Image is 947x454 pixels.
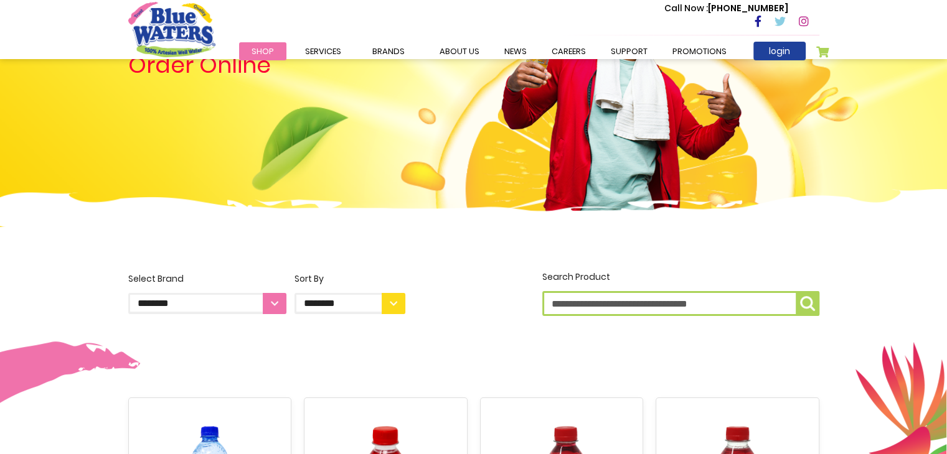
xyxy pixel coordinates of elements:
span: Services [305,45,341,57]
img: search-icon.png [800,296,815,311]
span: Shop [252,45,274,57]
label: Select Brand [128,272,286,314]
select: Sort By [294,293,405,314]
p: [PHONE_NUMBER] [664,2,788,15]
a: login [753,42,806,60]
a: about us [427,42,492,60]
a: store logo [128,2,215,57]
a: Promotions [660,42,739,60]
span: Brands [372,45,405,57]
a: support [598,42,660,60]
a: News [492,42,539,60]
span: Call Now : [664,2,708,14]
select: Select Brand [128,293,286,314]
label: Search Product [542,271,819,316]
input: Search Product [542,291,819,316]
a: careers [539,42,598,60]
button: Search Product [796,291,819,316]
h4: Order Online [128,54,405,76]
div: Sort By [294,272,405,285]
